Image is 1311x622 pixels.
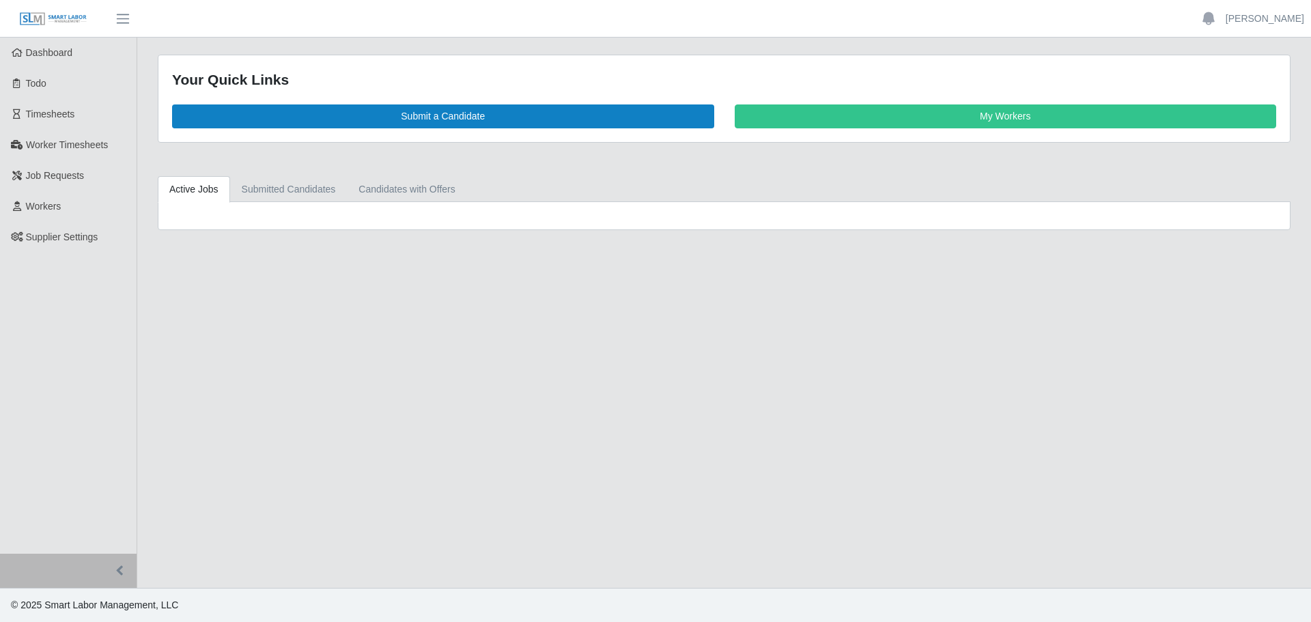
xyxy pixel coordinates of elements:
span: Dashboard [26,47,73,58]
a: Submitted Candidates [230,176,348,203]
span: Job Requests [26,170,85,181]
span: Worker Timesheets [26,139,108,150]
span: Supplier Settings [26,231,98,242]
a: [PERSON_NAME] [1226,12,1304,26]
img: SLM Logo [19,12,87,27]
span: © 2025 Smart Labor Management, LLC [11,599,178,610]
a: Active Jobs [158,176,230,203]
a: My Workers [735,104,1277,128]
a: Submit a Candidate [172,104,714,128]
span: Timesheets [26,109,75,119]
a: Candidates with Offers [347,176,466,203]
div: Your Quick Links [172,69,1276,91]
span: Todo [26,78,46,89]
span: Workers [26,201,61,212]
